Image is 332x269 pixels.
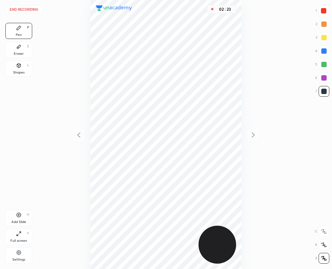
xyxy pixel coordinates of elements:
[27,63,29,67] div: L
[316,19,329,30] div: 2
[96,5,132,11] img: logo.38c385cc.svg
[217,7,233,12] div: 02 : 23
[27,232,29,235] div: F
[27,45,29,48] div: E
[11,220,26,224] div: Add Slide
[12,258,25,261] div: Settings
[315,226,329,237] div: C
[316,86,329,97] div: 7
[5,5,43,13] button: End recording
[27,213,29,216] div: H
[16,33,22,37] div: Pen
[315,253,329,264] div: Z
[315,239,329,250] div: X
[10,239,27,242] div: Full screen
[315,59,329,70] div: 5
[27,26,29,29] div: P
[315,46,329,56] div: 4
[13,71,24,74] div: Shapes
[316,32,329,43] div: 3
[315,73,329,83] div: 6
[316,5,329,16] div: 1
[14,52,24,55] div: Eraser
